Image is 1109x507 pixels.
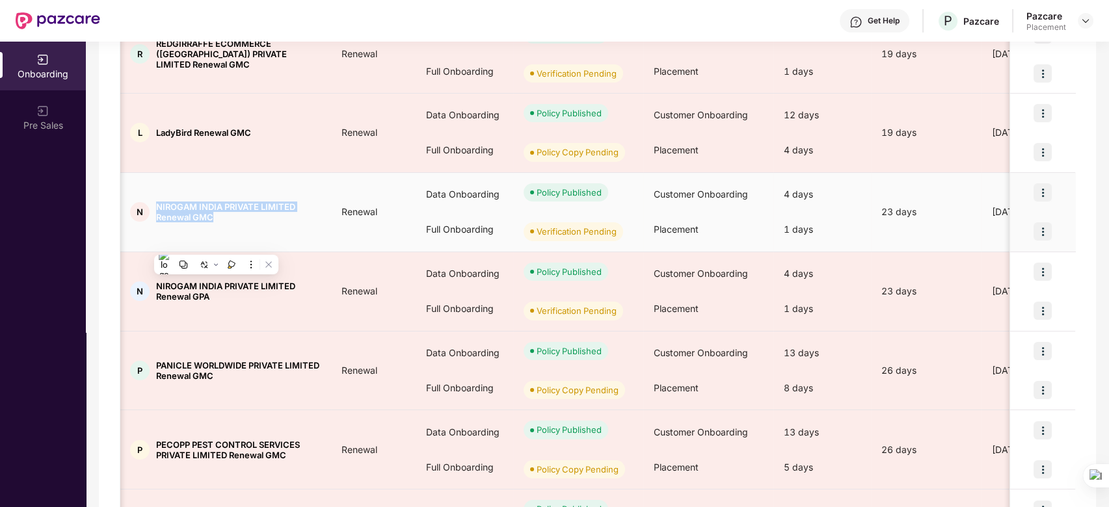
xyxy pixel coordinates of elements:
img: icon [1034,460,1052,478]
span: Renewal [331,365,388,376]
span: Renewal [331,206,388,217]
span: Placement [654,66,699,77]
div: Policy Copy Pending [537,146,619,159]
div: 5 days [773,450,871,485]
img: icon [1034,302,1052,320]
div: 23 days [871,284,982,298]
img: icon [1034,104,1052,122]
div: 26 days [871,363,982,378]
span: Placement [654,144,699,155]
span: LadyBird Renewal GMC [156,127,251,138]
span: Customer Onboarding [654,268,748,279]
div: 4 days [773,133,871,168]
div: Pazcare [1026,10,1066,22]
div: Full Onboarding [416,212,513,247]
img: icon [1034,183,1052,201]
img: New Pazcare Logo [16,12,100,29]
div: N [130,202,150,222]
div: [DATE] [982,125,1079,140]
img: svg+xml;base64,PHN2ZyBpZD0iSGVscC0zMngzMiIgeG1sbnM9Imh0dHA6Ly93d3cudzMub3JnLzIwMDAvc3ZnIiB3aWR0aD... [849,16,862,29]
img: svg+xml;base64,PHN2ZyB3aWR0aD0iMjAiIGhlaWdodD0iMjAiIHZpZXdCb3g9IjAgMCAyMCAyMCIgZmlsbD0ibm9uZSIgeG... [36,53,49,66]
div: Data Onboarding [416,256,513,291]
div: Placement [1026,22,1066,32]
div: P [130,361,150,380]
div: Full Onboarding [416,291,513,326]
div: Data Onboarding [416,415,513,450]
div: 23 days [871,205,982,219]
span: Placement [654,224,699,235]
div: Policy Published [537,265,602,278]
div: Verification Pending [537,304,617,317]
div: 4 days [773,177,871,212]
div: Full Onboarding [416,450,513,485]
div: [DATE] [982,443,1079,457]
div: 1 days [773,54,871,89]
div: Pazcare [963,15,999,27]
img: icon [1034,342,1052,360]
div: Policy Copy Pending [537,383,619,396]
div: Verification Pending [537,225,617,238]
span: Renewal [331,285,388,296]
img: icon [1034,381,1052,399]
div: 1 days [773,291,871,326]
img: icon [1034,421,1052,439]
img: icon [1034,64,1052,83]
div: 19 days [871,125,982,140]
span: NIROGAM INDIA PRIVATE LIMITED Renewal GPA [156,281,321,302]
span: PANICLE WORLDWIDE PRIVATE LIMITED Renewal GMC [156,360,321,381]
span: Customer Onboarding [654,188,748,200]
div: Data Onboarding [416,177,513,212]
div: 1 days [773,212,871,247]
div: [DATE] [982,205,1079,219]
div: 13 days [773,415,871,450]
img: icon [1034,263,1052,281]
img: svg+xml;base64,PHN2ZyB3aWR0aD0iMjAiIGhlaWdodD0iMjAiIHZpZXdCb3g9IjAgMCAyMCAyMCIgZmlsbD0ibm9uZSIgeG... [36,105,49,118]
div: [DATE] [982,47,1079,61]
div: R [130,44,150,64]
span: Renewal [331,127,388,138]
div: 19 days [871,47,982,61]
div: Full Onboarding [416,370,513,406]
div: P [130,440,150,460]
div: Verification Pending [537,67,617,80]
div: 13 days [773,335,871,370]
span: Renewal [331,48,388,59]
div: 26 days [871,443,982,457]
div: Policy Copy Pending [537,463,619,476]
div: L [130,123,150,142]
div: N [130,281,150,301]
div: Full Onboarding [416,54,513,89]
div: 8 days [773,370,871,406]
span: Customer Onboarding [654,109,748,120]
div: [DATE] [982,363,1079,378]
span: PECOPP PEST CONTROL SERVICES PRIVATE LIMITED Renewal GMC [156,439,321,460]
div: Data Onboarding [416,335,513,370]
div: Get Help [868,16,900,26]
div: 12 days [773,97,871,133]
span: Renewal [331,444,388,455]
div: Policy Published [537,344,602,357]
span: Placement [654,382,699,393]
div: Policy Published [537,107,602,120]
img: svg+xml;base64,PHN2ZyBpZD0iRHJvcGRvd24tMzJ4MzIiIHhtbG5zPSJodHRwOi8vd3d3LnczLm9yZy8yMDAwL3N2ZyIgd2... [1080,16,1091,26]
span: Customer Onboarding [654,426,748,437]
span: P [944,13,952,29]
div: Data Onboarding [416,97,513,133]
div: 4 days [773,256,871,291]
span: REDGIRRAFFE ECOMMERCE ([GEOGRAPHIC_DATA]) PRIVATE LIMITED Renewal GMC [156,38,321,70]
img: icon [1034,222,1052,240]
div: Policy Published [537,423,602,436]
span: Placement [654,461,699,473]
span: NIROGAM INDIA PRIVATE LIMITED Renewal GMC [156,201,321,222]
span: Placement [654,303,699,314]
span: Customer Onboarding [654,347,748,358]
img: icon [1034,143,1052,161]
div: Full Onboarding [416,133,513,168]
div: [DATE] [982,284,1079,298]
div: Policy Published [537,186,602,199]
